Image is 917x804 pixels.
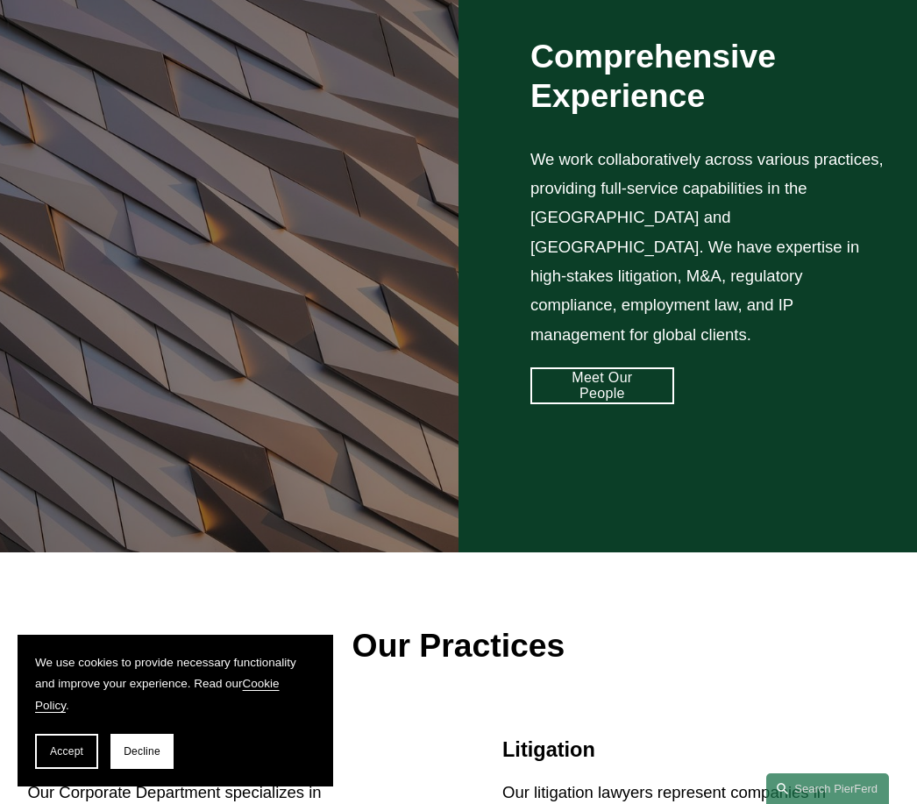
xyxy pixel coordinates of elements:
[502,737,890,763] h2: Litigation
[530,145,890,349] p: We work collaboratively across various practices, providing full-service capabilities in the [GEO...
[27,616,889,675] p: Our Practices
[35,677,280,711] a: Cookie Policy
[35,652,316,716] p: We use cookies to provide necessary functionality and improve your experience. Read our .
[110,734,174,769] button: Decline
[35,734,98,769] button: Accept
[530,367,674,404] a: Meet Our People
[530,37,890,116] h2: Comprehensive Experience
[766,773,889,804] a: Search this site
[18,635,333,786] section: Cookie banner
[124,745,160,758] span: Decline
[50,745,83,758] span: Accept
